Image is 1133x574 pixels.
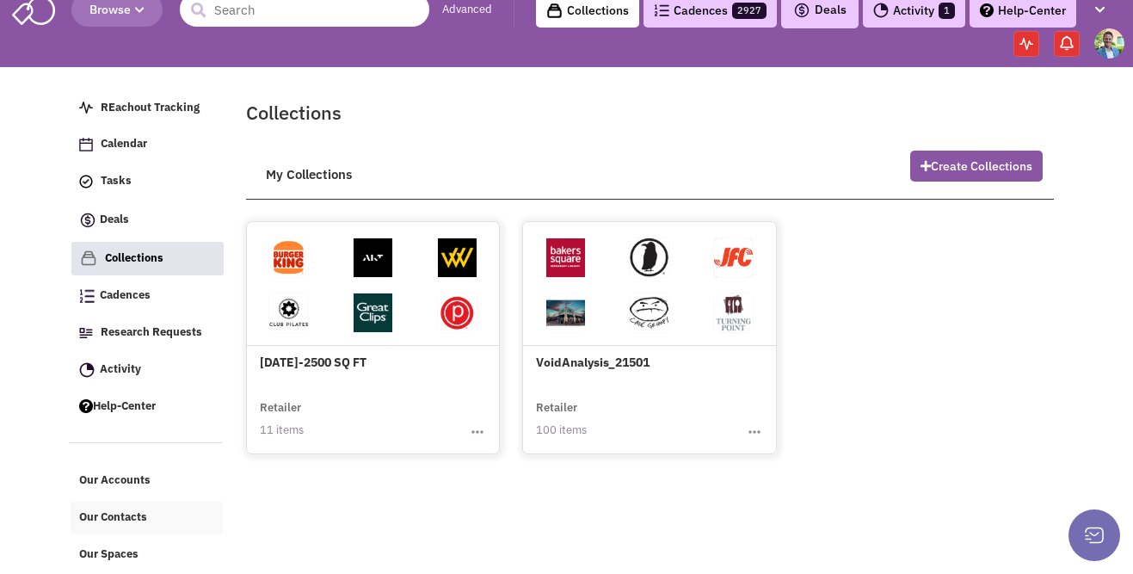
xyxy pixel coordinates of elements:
a: Deals [71,202,223,239]
span: Our Spaces [79,546,139,561]
span: Cadences [100,288,151,303]
span: Activity [100,361,141,376]
a: REachout Tracking [71,92,223,125]
img: Cadences_logo.png [654,4,669,16]
span: REachout Tracking [101,100,200,114]
div: Retailer [260,400,487,417]
img: Gregory Jones [1094,28,1124,59]
a: Our Accounts [71,465,223,497]
img: Calendar.png [79,138,93,151]
img: www.clubpilates.com [269,293,308,332]
a: Activity [71,354,223,386]
span: Tasks [101,174,132,188]
img: Research.png [79,328,93,338]
span: 2927 [732,3,767,19]
a: Research Requests [71,317,223,349]
span: Deals [793,2,847,17]
img: icon-deals.svg [79,210,96,231]
img: www.greatclips.com [354,293,392,332]
span: Collections [105,250,163,265]
div: Retailer [536,400,763,417]
a: Our Contacts [71,502,223,534]
img: icon-collection-lavender-black.svg [546,3,563,19]
a: Tasks [71,165,223,198]
button: Create Collections [910,151,1043,182]
span: Calendar [101,137,147,151]
span: My Collections [257,157,360,191]
img: help.png [980,3,994,17]
a: Advanced [442,2,492,18]
span: Our Contacts [79,510,147,525]
img: icon-tasks.png [79,175,93,188]
a: Help-Center [71,391,223,423]
span: Browse [89,2,145,17]
span: 100 items [536,423,587,437]
img: icon-collection-lavender.png [80,250,97,267]
img: Cadences_logo.png [79,289,95,303]
span: Our Accounts [79,473,151,488]
a: Cadences [71,280,223,312]
h2: Collections [246,100,1054,125]
img: metrodiner.com [546,293,585,332]
span: 11 items [260,423,304,437]
a: Our Spaces [71,539,223,571]
img: Activity.png [873,3,889,18]
a: Calendar [71,128,223,161]
span: Research Requests [101,324,202,339]
a: Collections [71,242,224,275]
span: 1 [939,3,955,19]
img: Activity.png [79,362,95,378]
img: help.png [79,399,93,413]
